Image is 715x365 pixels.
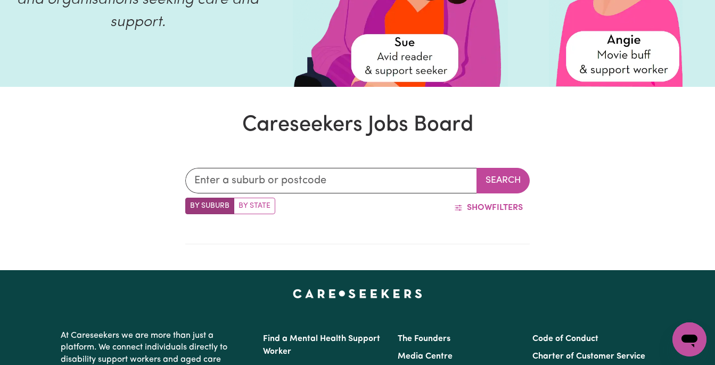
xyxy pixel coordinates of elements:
[467,204,492,212] span: Show
[263,335,380,356] a: Find a Mental Health Support Worker
[234,198,275,214] label: Search by state
[293,289,422,298] a: Careseekers home page
[476,168,530,193] button: Search
[532,352,645,361] a: Charter of Customer Service
[185,168,478,193] input: Enter a suburb or postcode
[447,198,530,218] button: ShowFilters
[398,335,450,343] a: The Founders
[672,322,706,356] iframe: Button to launch messaging window, conversation in progress
[532,335,598,343] a: Code of Conduct
[185,198,234,214] label: Search by suburb/post code
[398,352,453,361] a: Media Centre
